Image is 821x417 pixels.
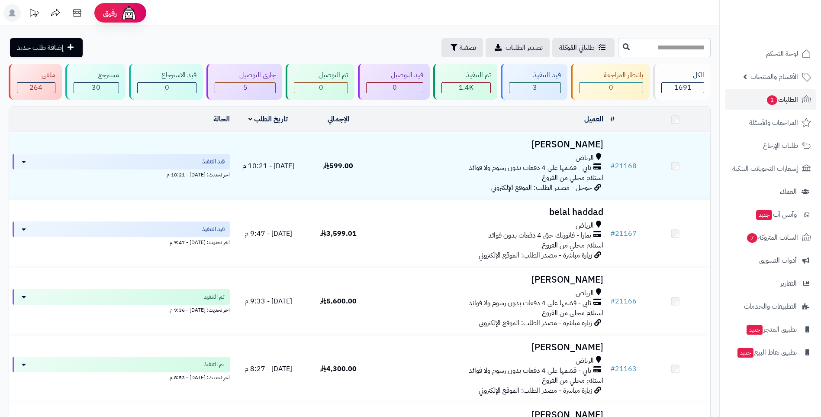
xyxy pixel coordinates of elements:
span: 5 [243,82,248,93]
div: اخر تحديث: [DATE] - 8:53 م [13,372,230,381]
div: قيد الاسترجاع [137,70,197,80]
a: إضافة طلب جديد [10,38,83,57]
span: 0 [393,82,397,93]
span: المراجعات والأسئلة [749,117,798,129]
div: 30 [74,83,119,93]
div: 0 [367,83,423,93]
a: طلبات الإرجاع [725,135,816,156]
span: # [610,161,615,171]
div: 3 [509,83,561,93]
span: 1691 [674,82,692,93]
a: طلباتي المُوكلة [552,38,615,57]
span: جوجل - مصدر الطلب: الموقع الإلكتروني [491,182,592,193]
a: قيد الاسترجاع 0 [127,64,205,100]
div: اخر تحديث: [DATE] - 9:36 م [13,305,230,314]
span: السلات المتروكة [746,231,798,244]
span: # [610,364,615,374]
div: 0 [294,83,348,93]
span: التطبيقات والخدمات [744,300,797,313]
a: الحالة [213,114,230,124]
div: اخر تحديث: [DATE] - 9:47 م [13,237,230,246]
div: تم التوصيل [294,70,348,80]
a: #21168 [610,161,637,171]
a: قيد التنفيذ 3 [499,64,570,100]
div: قيد التوصيل [366,70,423,80]
span: تصدير الطلبات [505,42,543,53]
span: استلام محلي من الفروع [542,375,603,386]
a: #21163 [610,364,637,374]
span: تابي - قسّمها على 4 دفعات بدون رسوم ولا فوائد [469,163,591,173]
img: logo-2.png [762,24,813,42]
span: 3,599.01 [320,228,357,239]
span: جديد [756,210,772,220]
div: قيد التنفيذ [509,70,561,80]
span: # [610,296,615,306]
div: 0 [138,83,196,93]
span: استلام محلي من الفروع [542,308,603,318]
a: التطبيقات والخدمات [725,296,816,317]
span: إشعارات التحويلات البنكية [732,163,798,175]
span: 5,600.00 [320,296,357,306]
a: الإجمالي [328,114,349,124]
span: تم التنفيذ [204,360,225,369]
div: الكل [661,70,704,80]
span: [DATE] - 10:21 م [242,161,294,171]
a: الكل1691 [651,64,712,100]
span: # [610,228,615,239]
span: قيد التنفيذ [202,225,225,234]
h3: [PERSON_NAME] [377,140,603,150]
a: قيد التوصيل 0 [356,64,431,100]
span: قيد التنفيذ [202,157,225,166]
h3: belal haddad [377,207,603,217]
a: الطلبات1 [725,89,816,110]
span: التقارير [780,277,797,290]
a: # [610,114,615,124]
span: تصفية [460,42,476,53]
span: استلام محلي من الفروع [542,240,603,251]
div: 5 [215,83,275,93]
span: تابي - قسّمها على 4 دفعات بدون رسوم ولا فوائد [469,298,591,308]
span: إضافة طلب جديد [17,42,64,53]
span: رفيق [103,8,117,18]
span: وآتس آب [755,208,797,221]
a: السلات المتروكة7 [725,227,816,248]
span: جديد [737,348,753,358]
div: اخر تحديث: [DATE] - 10:21 م [13,169,230,179]
span: تمارا - فاتورتك حتى 4 دفعات بدون فوائد [488,231,591,241]
a: تاريخ الطلب [248,114,288,124]
span: الرياض [576,221,594,231]
div: تم التنفيذ [441,70,491,80]
div: جاري التوصيل [215,70,276,80]
a: ملغي 264 [7,64,64,100]
a: وآتس آبجديد [725,204,816,225]
span: 0 [609,82,613,93]
span: [DATE] - 9:47 م [245,228,292,239]
a: تحديثات المنصة [23,4,45,24]
a: مسترجع 30 [64,64,127,100]
span: 0 [165,82,169,93]
span: طلباتي المُوكلة [559,42,595,53]
span: تم التنفيذ [204,293,225,301]
span: 1 [767,95,777,105]
span: لوحة التحكم [766,48,798,60]
span: الأقسام والمنتجات [750,71,798,83]
span: 7 [747,233,757,243]
span: 0 [319,82,323,93]
span: العملاء [780,186,797,198]
a: جاري التوصيل 5 [205,64,284,100]
div: 1389 [442,83,490,93]
a: تطبيق نقاط البيعجديد [725,342,816,363]
span: تطبيق نقاط البيع [737,346,797,358]
a: تطبيق المتجرجديد [725,319,816,340]
div: ملغي [17,70,55,80]
a: تم التنفيذ 1.4K [431,64,499,100]
img: ai-face.png [120,4,138,22]
span: الرياض [576,356,594,366]
a: بانتظار المراجعة 0 [569,64,651,100]
span: الطلبات [766,94,798,106]
a: لوحة التحكم [725,43,816,64]
span: زيارة مباشرة - مصدر الطلب: الموقع الإلكتروني [479,250,592,261]
h3: [PERSON_NAME] [377,275,603,285]
div: مسترجع [74,70,119,80]
span: زيارة مباشرة - مصدر الطلب: الموقع الإلكتروني [479,385,592,396]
